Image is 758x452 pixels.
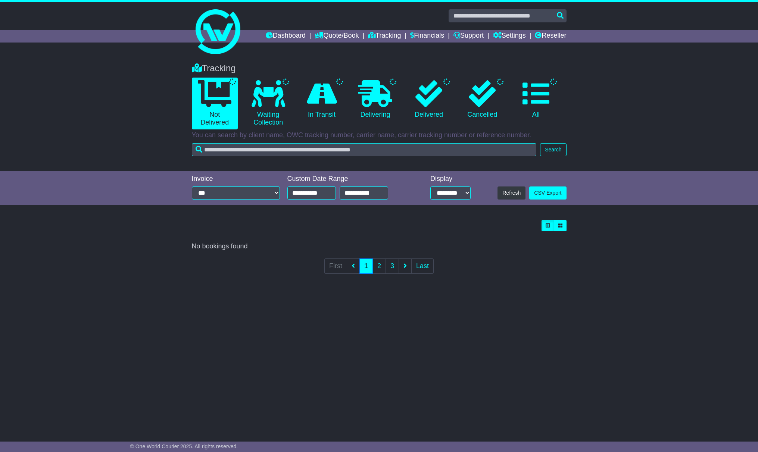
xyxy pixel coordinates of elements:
[410,30,444,43] a: Financials
[315,30,359,43] a: Quote/Book
[529,186,566,200] a: CSV Export
[188,63,570,74] div: Tracking
[372,258,386,274] a: 2
[513,78,559,122] a: All
[540,143,566,156] button: Search
[386,258,399,274] a: 3
[453,30,484,43] a: Support
[192,131,567,139] p: You can search by client name, OWC tracking number, carrier name, carrier tracking number or refe...
[245,78,291,129] a: Waiting Collection
[368,30,401,43] a: Tracking
[192,242,567,251] div: No bookings found
[352,78,398,122] a: Delivering
[459,78,505,122] a: Cancelled
[299,78,344,122] a: In Transit
[411,258,434,274] a: Last
[406,78,452,122] a: Delivered
[493,30,526,43] a: Settings
[130,443,238,449] span: © One World Courier 2025. All rights reserved.
[430,175,471,183] div: Display
[192,78,238,129] a: Not Delivered
[192,175,280,183] div: Invoice
[497,186,525,200] button: Refresh
[359,258,373,274] a: 1
[535,30,566,43] a: Reseller
[287,175,407,183] div: Custom Date Range
[266,30,306,43] a: Dashboard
